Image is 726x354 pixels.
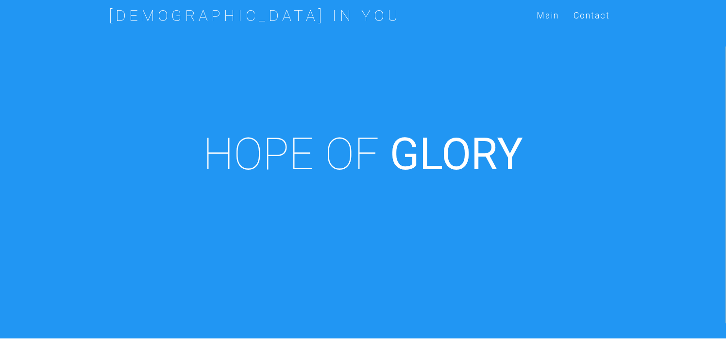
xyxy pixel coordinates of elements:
[390,127,420,180] i: G
[420,127,441,180] i: L
[203,127,379,180] span: HOPE OF
[471,127,497,180] i: R
[497,127,523,180] i: Y
[441,127,471,180] i: O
